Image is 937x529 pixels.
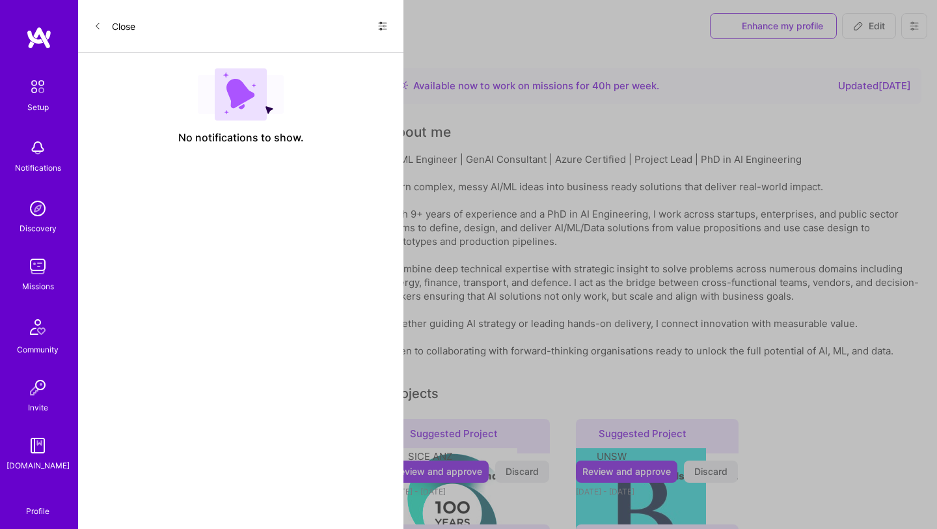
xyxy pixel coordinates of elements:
img: teamwork [25,253,51,279]
img: bell [25,135,51,161]
div: Community [17,343,59,356]
div: [DOMAIN_NAME] [7,459,70,472]
img: setup [24,73,51,100]
div: Invite [28,401,48,414]
div: Profile [26,504,49,517]
div: Missions [22,279,54,293]
div: Setup [27,100,49,114]
img: guide book [25,433,51,459]
img: empty [198,68,284,121]
span: No notifications to show. [178,131,304,145]
img: discovery [25,195,51,222]
img: logo [26,26,52,50]
div: Discovery [20,222,57,235]
button: Close [94,16,135,36]
a: Profile [21,491,54,517]
img: Community [22,311,53,343]
img: Invite [25,375,51,401]
div: Notifications [15,161,61,175]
